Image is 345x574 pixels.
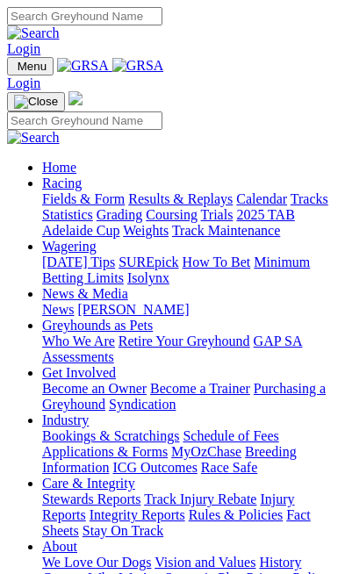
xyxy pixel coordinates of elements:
a: Grading [97,207,142,222]
a: Minimum Betting Limits [42,255,310,285]
input: Search [7,111,162,130]
a: About [42,539,77,554]
a: Vision and Values [155,555,255,570]
a: Stewards Reports [42,491,140,506]
a: History [259,555,301,570]
img: Search [7,130,60,146]
a: Login [7,75,40,90]
img: GRSA [112,58,164,74]
span: Menu [18,60,47,73]
a: Coursing [146,207,198,222]
img: Close [14,95,58,109]
div: Care & Integrity [42,491,338,539]
a: We Love Our Dogs [42,555,151,570]
a: Wagering [42,239,97,254]
a: Syndication [109,397,176,412]
div: Greyhounds as Pets [42,334,338,365]
a: News [42,302,74,317]
a: Racing [42,176,82,190]
div: Get Involved [42,381,338,413]
a: Become an Owner [42,381,147,396]
a: Tracks [291,191,328,206]
div: Wagering [42,255,338,286]
a: Schedule of Fees [183,428,278,443]
a: Fact Sheets [42,507,311,538]
a: ICG Outcomes [112,460,197,475]
a: Who We Are [42,334,115,348]
a: MyOzChase [171,444,241,459]
a: Track Injury Rebate [144,491,256,506]
a: Injury Reports [42,491,295,522]
a: Purchasing a Greyhound [42,381,326,412]
a: Rules & Policies [189,507,284,522]
a: SUREpick [119,255,178,269]
a: Results & Replays [128,191,233,206]
div: News & Media [42,302,338,318]
a: Integrity Reports [90,507,185,522]
a: GAP SA Assessments [42,334,302,364]
a: Retire Your Greyhound [119,334,250,348]
div: Racing [42,191,338,239]
a: Applications & Forms [42,444,168,459]
a: Statistics [42,207,93,222]
a: [PERSON_NAME] [77,302,189,317]
a: Calendar [236,191,287,206]
a: Stay On Track [83,523,163,538]
a: Trials [201,207,234,222]
a: Become a Trainer [150,381,250,396]
a: News & Media [42,286,128,301]
a: Bookings & Scratchings [42,428,179,443]
a: Get Involved [42,365,116,380]
a: Breeding Information [42,444,297,475]
a: Login [7,41,40,56]
a: [DATE] Tips [42,255,115,269]
a: Home [42,160,76,175]
a: Care & Integrity [42,476,135,491]
input: Search [7,7,162,25]
a: Greyhounds as Pets [42,318,153,333]
button: Toggle navigation [7,92,65,111]
a: Isolynx [127,270,169,285]
a: 2025 TAB Adelaide Cup [42,207,295,238]
a: How To Bet [183,255,251,269]
button: Toggle navigation [7,57,54,75]
a: Weights [123,223,169,238]
img: Search [7,25,60,41]
img: logo-grsa-white.png [68,91,83,105]
img: GRSA [57,58,109,74]
a: Track Maintenance [172,223,280,238]
a: Industry [42,413,89,427]
a: Fields & Form [42,191,125,206]
div: Industry [42,428,338,476]
a: Race Safe [201,460,257,475]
